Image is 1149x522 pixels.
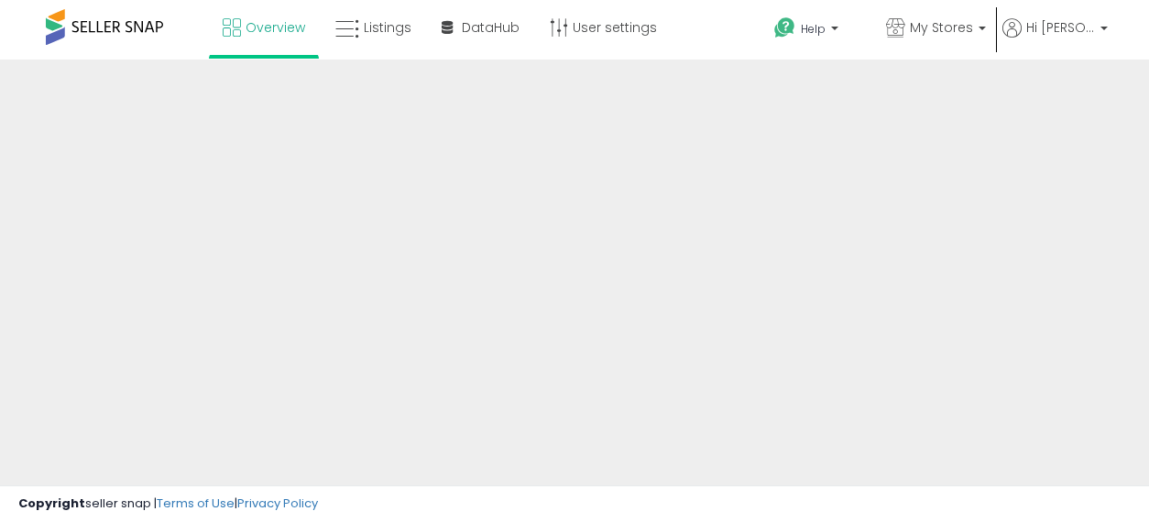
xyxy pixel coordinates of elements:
[773,16,796,39] i: Get Help
[18,495,85,512] strong: Copyright
[1026,18,1095,37] span: Hi [PERSON_NAME]
[18,495,318,513] div: seller snap | |
[1002,18,1108,60] a: Hi [PERSON_NAME]
[760,3,870,60] a: Help
[801,21,826,37] span: Help
[157,495,235,512] a: Terms of Use
[246,18,305,37] span: Overview
[462,18,520,37] span: DataHub
[364,18,411,37] span: Listings
[237,495,318,512] a: Privacy Policy
[910,18,973,37] span: My Stores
